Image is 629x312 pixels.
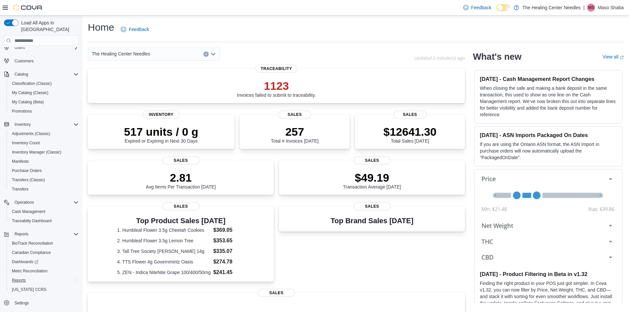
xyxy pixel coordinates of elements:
p: 257 [271,125,318,138]
a: View allExternal link [603,54,624,59]
div: Avg Items Per Transaction [DATE] [146,171,216,190]
button: Users [12,44,27,52]
button: Canadian Compliance [7,248,81,257]
span: Inventory [143,111,180,119]
span: Catalog [15,72,28,77]
p: If you are using the Ontario ASN format, the ASN Import in purchase orders will now automatically... [480,141,617,161]
p: 2.81 [146,171,216,184]
a: Manifests [9,157,31,165]
span: Settings [12,299,79,307]
div: Total Sales [DATE] [383,125,437,144]
div: Expired or Expiring in Next 30 Days [124,125,198,144]
button: Inventory [1,120,81,129]
h2: What's new [473,52,521,62]
button: Transfers (Classic) [7,175,81,185]
span: Sales [354,156,391,164]
a: Feedback [118,23,152,36]
span: BioTrack Reconciliation [12,241,53,246]
button: Settings [1,298,81,308]
span: Dashboards [9,258,79,266]
div: Transaction Average [DATE] [343,171,401,190]
a: Reports [9,276,28,284]
dt: 2. Humbleaf Flower 3.5g Lemon Tree [117,237,211,244]
span: Traceabilty Dashboard [12,218,52,224]
button: Manifests [7,157,81,166]
button: My Catalog (Beta) [7,97,81,107]
button: Classification (Classic) [7,79,81,88]
span: Metrc Reconciliation [9,267,79,275]
em: Beta Features [523,300,552,306]
button: Clear input [203,52,209,57]
span: Classification (Classic) [12,81,52,86]
a: Transfers (Classic) [9,176,48,184]
span: Settings [15,300,29,306]
dd: $353.65 [213,237,244,245]
dt: 4. TTS Flower 4g Governmintz Oasis [117,259,211,265]
span: Cash Management [9,208,79,216]
button: Customers [1,56,81,66]
a: Customers [12,57,36,65]
span: Sales [354,202,391,210]
span: Purchase Orders [9,167,79,175]
button: [US_STATE] CCRS [7,285,81,294]
a: BioTrack Reconciliation [9,239,56,247]
span: Cash Management [12,209,45,214]
span: Sales [278,111,311,119]
span: MS [588,4,594,12]
button: My Catalog (Classic) [7,88,81,97]
a: Inventory Count [9,139,43,147]
button: Promotions [7,107,81,116]
a: Transfers [9,185,31,193]
button: Operations [1,198,81,207]
span: Manifests [12,159,29,164]
input: Dark Mode [497,4,510,11]
span: Inventory Count [12,140,40,146]
button: Adjustments (Classic) [7,129,81,138]
button: Inventory Manager (Classic) [7,148,81,157]
span: Traceabilty Dashboard [9,217,79,225]
span: Dashboards [12,259,38,264]
p: 517 units / 0 g [124,125,198,138]
div: Maso Shaba [587,4,595,12]
span: Transfers [9,185,79,193]
button: Reports [1,229,81,239]
dt: 5. ZEN - Indica NiteNite Grape 100/400/50mg [117,269,211,276]
span: Sales [162,156,199,164]
p: Updated 1 minute(s) ago [414,55,465,61]
span: My Catalog (Beta) [12,99,44,105]
span: Reports [15,231,28,237]
span: Inventory Count [9,139,79,147]
span: Catalog [12,70,79,78]
span: Feedback [129,26,149,33]
a: Adjustments (Classic) [9,130,53,138]
span: Promotions [9,107,79,115]
span: Customers [15,58,34,64]
a: Metrc Reconciliation [9,267,50,275]
h3: Top Brand Sales [DATE] [331,217,413,225]
button: Catalog [12,70,31,78]
span: Inventory Manager (Classic) [9,148,79,156]
dd: $335.07 [213,247,244,255]
span: Users [12,44,79,52]
p: $49.19 [343,171,401,184]
span: Operations [12,198,79,206]
button: Users [1,43,81,52]
a: Dashboards [7,257,81,266]
span: My Catalog (Classic) [9,89,79,97]
p: $12641.30 [383,125,437,138]
span: Purchase Orders [12,168,42,173]
img: Cova [13,4,43,11]
button: Inventory [12,121,33,128]
p: | [583,4,585,12]
a: My Catalog (Beta) [9,98,47,106]
a: Dashboards [9,258,41,266]
button: Reports [12,230,31,238]
p: When closing the safe and making a bank deposit in the same transaction, this used to show as one... [480,85,617,118]
a: Feedback [461,1,494,14]
a: Promotions [9,107,35,115]
span: Sales [394,111,427,119]
p: 1123 [237,79,316,92]
dt: 1. Humbleaf Flower 3.5g Cheetah Cookies [117,227,211,233]
span: Operations [15,200,34,205]
button: Operations [12,198,37,206]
